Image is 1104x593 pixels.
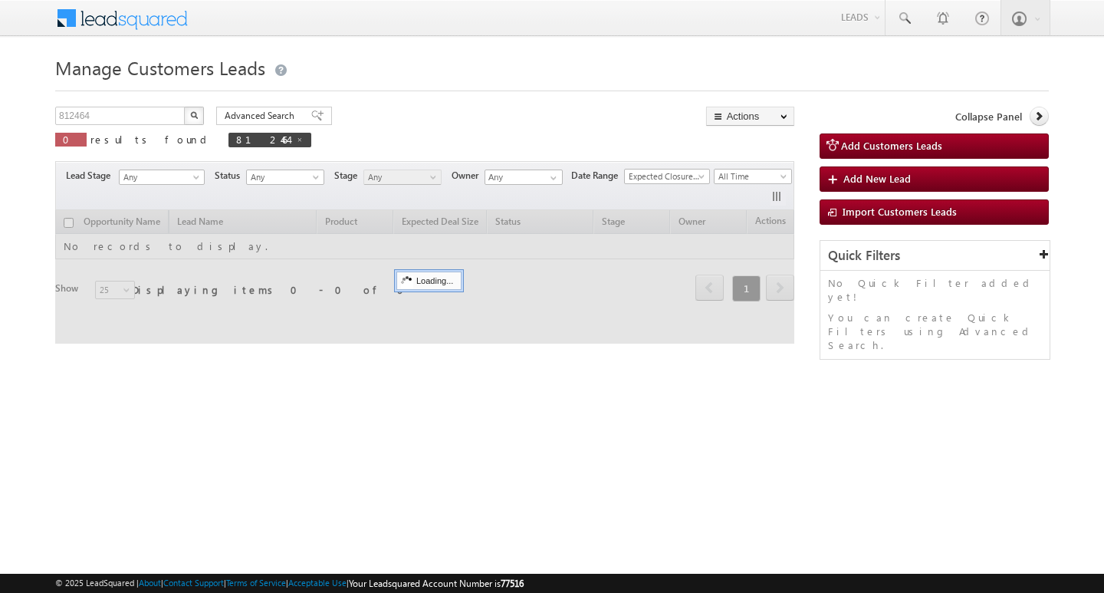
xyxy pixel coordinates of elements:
a: Acceptable Use [288,578,347,588]
a: Expected Closure Date [624,169,710,184]
span: 812464 [236,133,288,146]
span: 0 [63,133,79,146]
a: Any [119,170,205,185]
a: Show All Items [542,170,561,186]
p: You can create Quick Filters using Advanced Search. [828,311,1042,352]
a: All Time [714,169,792,184]
span: Advanced Search [225,109,299,123]
div: Loading... [396,272,462,290]
span: 77516 [501,578,524,589]
span: © 2025 LeadSquared | | | | | [55,576,524,591]
img: Search [190,111,198,119]
span: Your Leadsquared Account Number is [349,578,524,589]
span: Status [215,169,246,183]
a: Terms of Service [226,578,286,588]
span: All Time [715,170,787,183]
span: Lead Stage [66,169,117,183]
span: Any [247,170,320,184]
span: Add New Lead [843,172,911,185]
a: Any [246,170,324,185]
span: Add Customers Leads [841,139,942,152]
span: Any [364,170,437,184]
span: Owner [452,169,485,183]
a: Contact Support [163,578,224,588]
span: Manage Customers Leads [55,55,265,80]
span: Import Customers Leads [843,205,957,218]
span: Expected Closure Date [625,170,705,183]
input: Type to Search [485,170,563,185]
p: No Quick Filter added yet! [828,276,1042,304]
div: Quick Filters [820,241,1050,271]
button: Actions [706,107,794,126]
a: Any [363,170,442,185]
span: Any [120,170,199,184]
a: About [139,578,161,588]
span: Collapse Panel [955,110,1022,124]
span: Date Range [571,169,624,183]
span: Stage [334,169,363,183]
span: results found [90,133,212,146]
